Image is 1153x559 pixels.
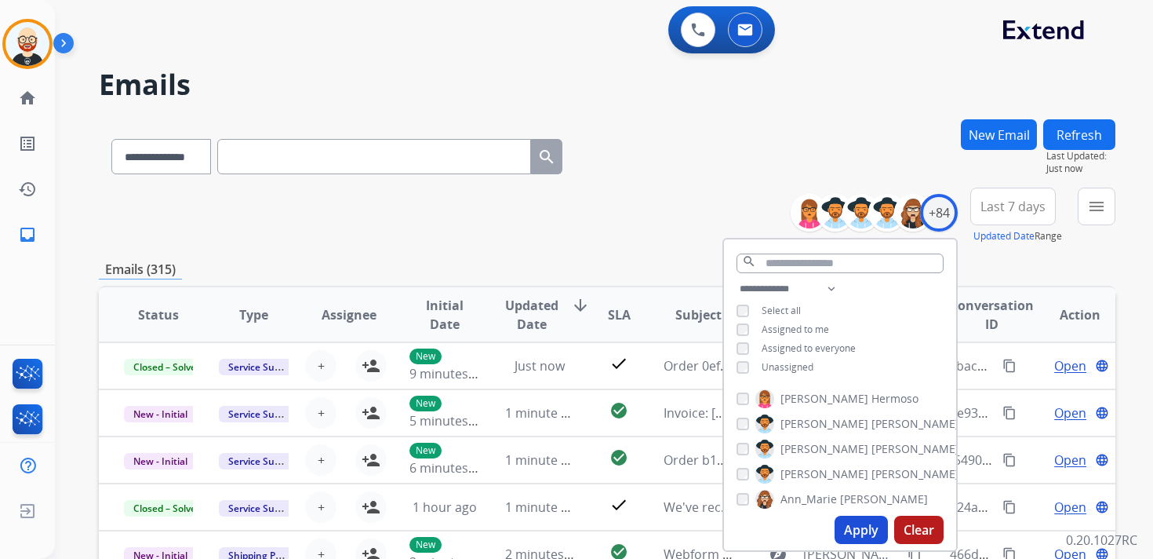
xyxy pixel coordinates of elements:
button: + [305,350,336,382]
span: Updated Date [505,296,558,334]
p: New [409,537,442,553]
span: 1 hour ago [413,499,477,516]
span: [PERSON_NAME] [780,416,868,432]
span: [PERSON_NAME] [780,391,868,407]
span: Open [1054,404,1086,422]
mat-icon: person_add [362,498,380,517]
span: Open [1054,498,1086,517]
span: Type [239,305,268,324]
mat-icon: content_copy [1002,500,1017,514]
span: Service Support [219,500,308,517]
span: Last Updated: [1046,150,1115,163]
mat-icon: content_copy [1002,453,1017,467]
span: Status [138,305,179,324]
mat-icon: list_alt [18,134,37,153]
mat-icon: language [1095,453,1109,467]
span: Unassigned [762,360,813,374]
mat-icon: language [1095,359,1109,373]
div: +84 [920,194,958,232]
span: Conversation ID [950,296,1034,334]
button: + [305,444,336,476]
p: Emails (315) [99,260,182,279]
p: 0.20.1027RC [1066,531,1137,550]
h2: Emails [99,69,1115,100]
span: 1 minute ago [505,499,583,516]
span: [PERSON_NAME] [871,441,959,457]
span: New - Initial [124,453,197,469]
button: New Email [961,119,1037,150]
span: 9 minutes ago [409,365,493,382]
img: avatar [5,22,49,66]
mat-icon: history [18,180,37,199]
span: 1 minute ago [505,451,583,469]
span: Open [1054,451,1086,469]
span: SLA [608,305,631,324]
span: Assigned to me [762,323,829,336]
span: Service Support [219,453,308,469]
span: Select all [762,304,801,317]
span: Hermoso [871,391,918,407]
button: + [305,491,336,523]
button: + [305,397,336,429]
mat-icon: person_add [362,451,380,469]
mat-icon: person_add [362,404,380,422]
mat-icon: language [1095,406,1109,420]
span: 5 minutes ago [409,412,493,429]
mat-icon: content_copy [1002,359,1017,373]
mat-icon: home [18,89,37,108]
th: Action [1020,287,1115,342]
mat-icon: content_copy [1002,406,1017,420]
span: Open [1054,356,1086,375]
p: New [409,443,442,459]
span: Assignee [322,305,376,324]
span: + [318,451,325,469]
mat-icon: check [609,495,628,514]
button: Last 7 days [970,188,1056,225]
span: 6 minutes ago [409,459,493,477]
span: [PERSON_NAME] [840,491,928,507]
span: We've received your message 💌 -4293381 [664,499,914,516]
mat-icon: check_circle [609,401,628,420]
mat-icon: check_circle [609,448,628,467]
span: Just now [515,357,565,374]
button: Apply [835,516,888,544]
mat-icon: inbox [18,225,37,244]
span: 1 minute ago [505,404,583,422]
span: Invoice: [PERSON_NAME] for [PERSON_NAME] [664,404,929,422]
mat-icon: arrow_downward [571,296,590,315]
mat-icon: search [537,148,556,166]
p: New [409,349,442,364]
mat-icon: search [742,254,756,269]
span: Assigned to everyone [762,342,856,355]
span: [PERSON_NAME] [780,441,868,457]
span: Closed – Solved [124,359,211,375]
button: Updated Date [973,230,1035,243]
mat-icon: check [609,354,628,373]
span: New - Initial [124,406,197,422]
span: [PERSON_NAME] [780,466,868,482]
span: Service Support [219,359,308,375]
p: New [409,396,442,411]
span: + [318,404,325,422]
button: Refresh [1043,119,1115,150]
span: Order 0ef6a1b4-fee6-49f3-a68e-dcb0bd56a7de [664,357,938,374]
span: Order b1ef167d-b963-4f89-8881-fdfffca7f4ee [664,451,925,469]
mat-icon: person_add [362,356,380,375]
button: Clear [894,516,944,544]
span: Subject [675,305,722,324]
span: [PERSON_NAME] [871,466,959,482]
span: Service Support [219,406,308,422]
span: + [318,356,325,375]
span: Closed – Solved [124,500,211,517]
mat-icon: language [1095,500,1109,514]
span: Ann_Marie [780,491,837,507]
span: Last 7 days [980,203,1046,210]
span: Range [973,229,1062,243]
mat-icon: menu [1087,197,1106,216]
span: Just now [1046,163,1115,175]
span: + [318,498,325,517]
span: Initial Date [409,296,478,334]
span: [PERSON_NAME] [871,416,959,432]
